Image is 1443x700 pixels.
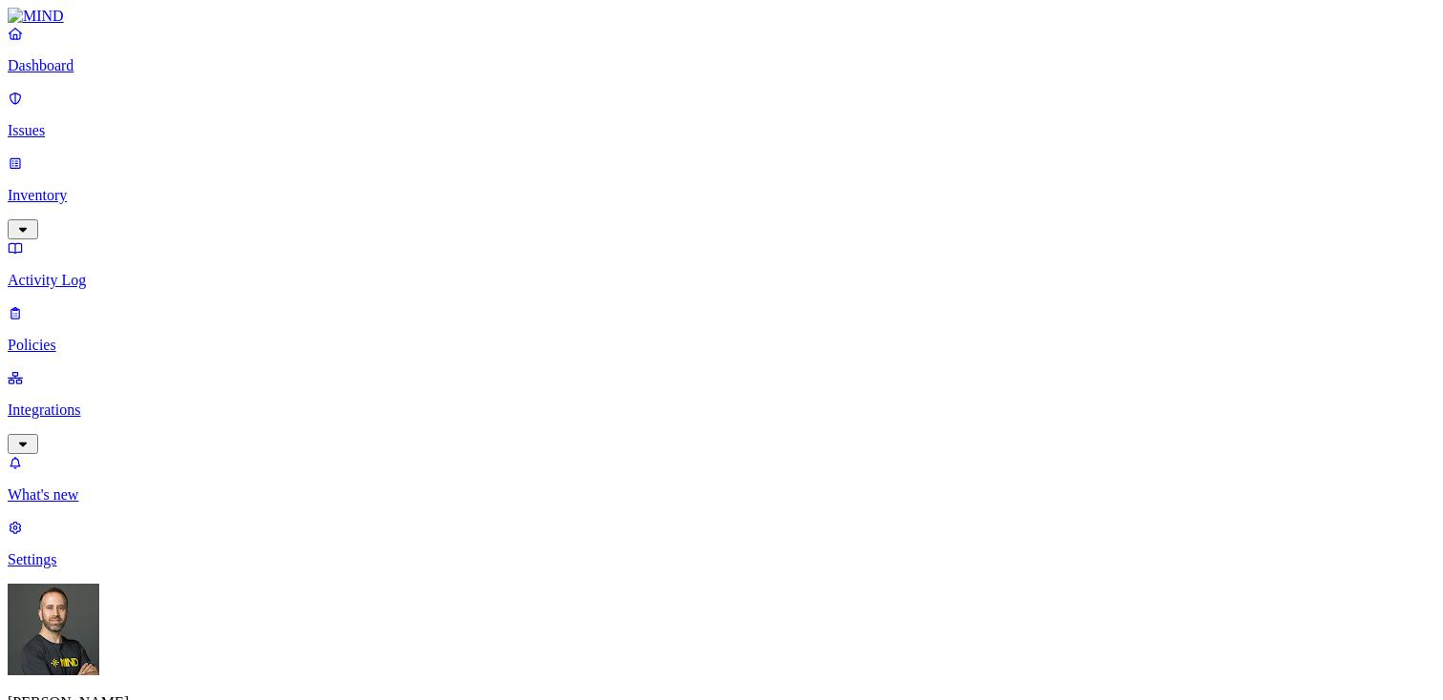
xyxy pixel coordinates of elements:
[8,551,1435,568] p: Settings
[8,8,1435,25] a: MIND
[8,90,1435,139] a: Issues
[8,272,1435,289] p: Activity Log
[8,122,1435,139] p: Issues
[8,187,1435,204] p: Inventory
[8,25,1435,74] a: Dashboard
[8,239,1435,289] a: Activity Log
[8,8,64,25] img: MIND
[8,584,99,675] img: Tom Mayblum
[8,369,1435,451] a: Integrations
[8,304,1435,354] a: Policies
[8,154,1435,237] a: Inventory
[8,454,1435,504] a: What's new
[8,401,1435,419] p: Integrations
[8,519,1435,568] a: Settings
[8,486,1435,504] p: What's new
[8,57,1435,74] p: Dashboard
[8,337,1435,354] p: Policies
